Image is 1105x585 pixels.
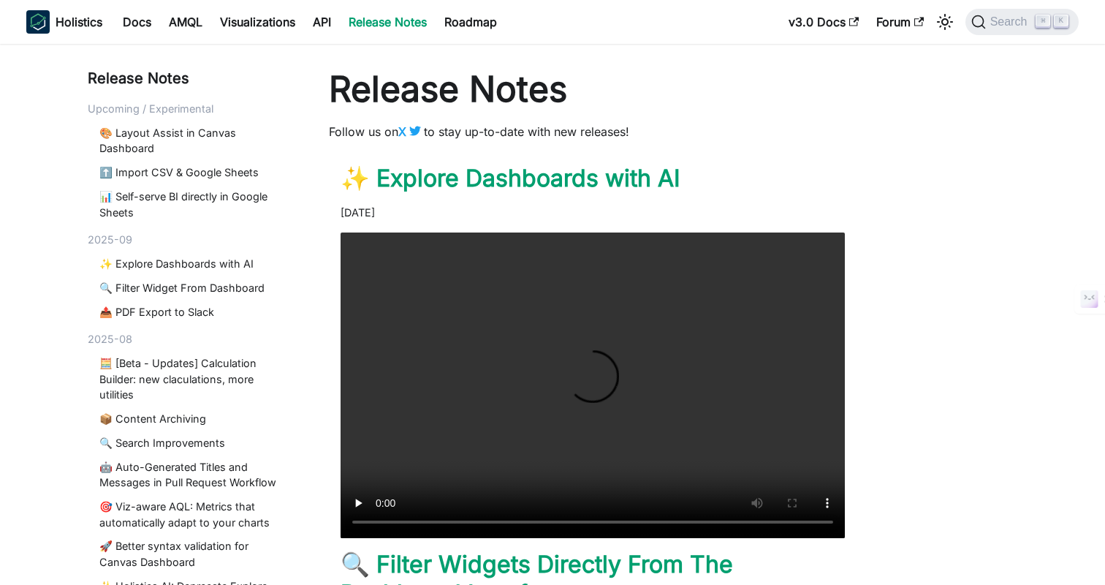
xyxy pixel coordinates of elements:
h1: Release Notes [329,67,857,111]
a: 🚀 Better syntax validation for Canvas Dashboard [99,538,288,570]
a: ✨ Explore Dashboards with AI [99,256,288,272]
nav: Blog recent posts navigation [88,67,294,585]
video: Your browser does not support embedding video, but you can . [341,233,845,538]
a: 📤 PDF Export to Slack [99,304,288,320]
img: Holistics [26,10,50,34]
a: 🔍 Search Improvements [99,435,288,451]
b: X [398,124,406,139]
span: Search [986,15,1036,29]
a: Docs [114,10,160,34]
a: 📦 Content Archiving [99,411,288,427]
p: Follow us on to stay up-to-date with new releases! [329,123,857,140]
kbd: ⌘ [1036,15,1050,28]
button: Search (Command+K) [965,9,1079,35]
a: Visualizations [211,10,304,34]
a: 🔍 Filter Widget From Dashboard [99,280,288,296]
a: 📊 Self-serve BI directly in Google Sheets [99,189,288,220]
a: 🎯 Viz-aware AQL: Metrics that automatically adapt to your charts [99,499,288,530]
a: v3.0 Docs [780,10,867,34]
a: 🤖 Auto-Generated Titles and Messages in Pull Request Workflow [99,459,288,491]
a: X [398,124,424,139]
a: ✨ Explore Dashboards with AI [341,164,680,192]
a: Roadmap [436,10,506,34]
div: 2025-09 [88,232,294,248]
div: Upcoming / Experimental [88,101,294,117]
a: 🎨 Layout Assist in Canvas Dashboard [99,125,288,156]
a: ⬆️ Import CSV & Google Sheets [99,165,288,181]
a: HolisticsHolistics [26,10,102,34]
kbd: K [1054,15,1068,28]
a: AMQL [160,10,211,34]
div: Release Notes [88,67,294,89]
time: [DATE] [341,206,375,219]
a: API [304,10,340,34]
a: 🧮 [Beta - Updates] Calculation Builder: new claculations, more utilities [99,355,288,403]
button: Switch between dark and light mode (currently light mode) [933,10,957,34]
a: Forum [867,10,933,34]
div: 2025-08 [88,331,294,347]
b: Holistics [56,13,102,31]
a: Release Notes [340,10,436,34]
